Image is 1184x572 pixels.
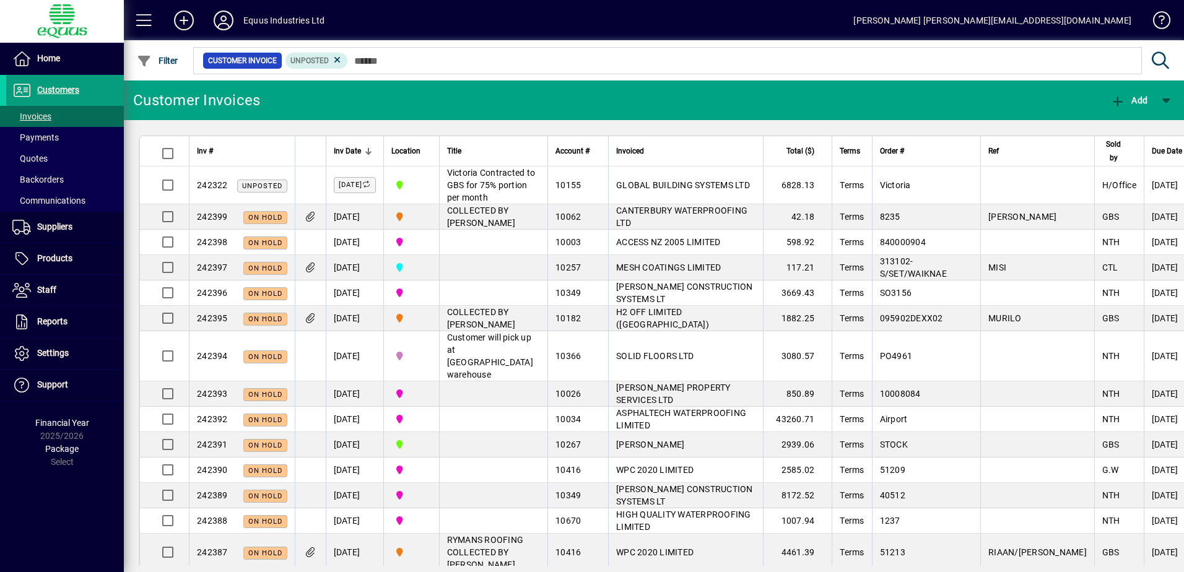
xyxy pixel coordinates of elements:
[1102,212,1120,222] span: GBS
[1102,389,1120,399] span: NTH
[197,389,228,399] span: 242393
[248,492,282,500] span: On hold
[391,412,432,426] span: 2N NORTHERN
[285,53,348,69] mat-chip: Customer Invoice Status: Unposted
[391,349,432,363] span: 2M MAINFREIGHT/OWENS AUCKLAND
[391,463,432,477] span: 2N NORTHERN
[37,348,69,358] span: Settings
[12,132,59,142] span: Payments
[840,414,864,424] span: Terms
[334,177,376,193] label: [DATE]
[763,407,832,432] td: 43260.71
[447,535,524,570] span: RYMANS ROOFING COLLECTED BY [PERSON_NAME]
[763,204,832,230] td: 42.18
[6,127,124,148] a: Payments
[988,212,1056,222] span: [PERSON_NAME]
[326,457,383,483] td: [DATE]
[197,351,228,361] span: 242394
[35,418,89,428] span: Financial Year
[37,53,60,63] span: Home
[391,387,432,401] span: 2N NORTHERN
[988,547,1087,557] span: RIAAN/[PERSON_NAME]
[197,144,287,158] div: Inv #
[248,353,282,361] span: On hold
[391,545,432,559] span: 4S SOUTHERN
[447,332,533,379] span: Customer will pick up at [GEOGRAPHIC_DATA] warehouse
[555,288,581,298] span: 10349
[248,290,282,298] span: On hold
[1102,137,1125,165] span: Sold by
[134,50,181,72] button: Filter
[840,313,864,323] span: Terms
[447,307,515,329] span: COLLECTED BY [PERSON_NAME]
[6,306,124,337] a: Reports
[12,175,64,184] span: Backorders
[840,262,864,272] span: Terms
[197,237,228,247] span: 242398
[555,262,581,272] span: 10257
[37,285,56,295] span: Staff
[555,144,590,158] span: Account #
[6,190,124,211] a: Communications
[771,144,825,158] div: Total ($)
[880,516,900,526] span: 1237
[12,154,48,163] span: Quotes
[197,465,228,475] span: 242390
[555,351,581,361] span: 10366
[616,262,721,272] span: MESH COATINGS LIMITED
[37,379,68,389] span: Support
[880,465,905,475] span: 51209
[616,206,747,228] span: CANTERBURY WATERPROOFING LTD
[555,144,601,158] div: Account #
[988,144,999,158] span: Ref
[137,56,178,66] span: Filter
[1102,180,1136,190] span: H/Office
[840,288,864,298] span: Terms
[555,516,581,526] span: 10670
[616,180,750,190] span: GLOBAL BUILDING SYSTEMS LTD
[208,54,277,67] span: Customer Invoice
[37,316,67,326] span: Reports
[880,256,947,279] span: 313102-S/SET/WAIKNAE
[391,514,432,527] span: 2N NORTHERN
[880,288,912,298] span: SO3156
[1102,516,1120,526] span: NTH
[447,168,536,202] span: Victoria Contracted to GBS for 75% portion per month
[880,389,921,399] span: 10008084
[840,465,864,475] span: Terms
[326,306,383,331] td: [DATE]
[248,315,282,323] span: On hold
[763,230,832,255] td: 598.92
[880,490,905,500] span: 40512
[880,440,908,449] span: STOCK
[616,408,746,430] span: ASPHALTECH WATERPROOFING LIMITED
[290,56,329,65] span: Unposted
[1102,440,1120,449] span: GBS
[616,351,694,361] span: SOLID FLOORS LTD
[616,282,753,304] span: [PERSON_NAME] CONSTRUCTION SYSTEMS LT
[391,438,432,451] span: 1B BLENHEIM
[555,212,581,222] span: 10062
[6,243,124,274] a: Products
[197,262,228,272] span: 242397
[197,414,228,424] span: 242392
[197,288,228,298] span: 242396
[840,212,864,222] span: Terms
[1102,313,1120,323] span: GBS
[248,239,282,247] span: On hold
[447,144,461,158] span: Title
[555,414,581,424] span: 10034
[840,389,864,399] span: Terms
[6,169,124,190] a: Backorders
[45,444,79,454] span: Package
[1102,465,1119,475] span: G.W
[880,414,908,424] span: Airport
[880,313,943,323] span: 095902DEXX02
[391,144,420,158] span: Location
[197,440,228,449] span: 242391
[391,210,432,223] span: 4S SOUTHERN
[248,441,282,449] span: On hold
[616,307,709,329] span: H2 OFF LIMITED ([GEOGRAPHIC_DATA])
[616,383,731,405] span: [PERSON_NAME] PROPERTY SERVICES LTD
[6,106,124,127] a: Invoices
